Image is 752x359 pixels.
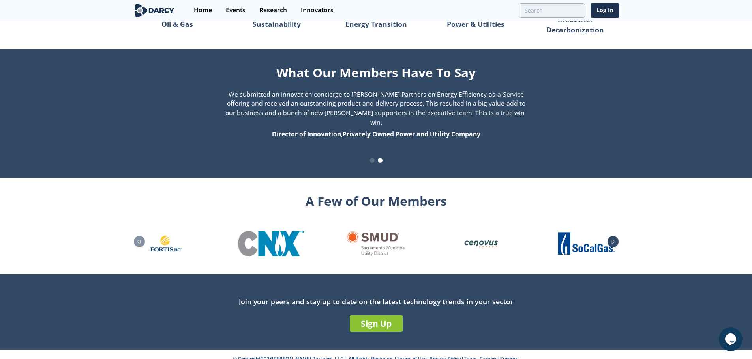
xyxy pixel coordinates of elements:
[133,224,198,263] div: 21 / 26
[346,231,406,256] img: Smud.org.png
[238,231,304,256] div: 22 / 26
[221,130,531,139] div: Director of Innovation , Privately Owned Power and Utility Company
[608,236,619,247] div: Next slide
[134,236,145,247] div: Previous slide
[238,231,304,256] img: cnx.com.png
[343,231,409,256] div: 23 / 26
[259,7,287,13] div: Research
[253,16,301,33] p: Sustainability
[719,327,744,351] iframe: chat widget
[591,3,619,18] a: Log In
[146,224,186,263] img: 1637238681946-1519884014195%5B1%5D
[350,315,403,332] a: Sign Up
[448,224,514,263] div: 24 / 26
[133,189,619,210] div: A Few of Our Members
[531,16,619,33] p: Industrial Decarbonization
[133,296,619,307] div: Join your peers and stay up to date on the latest technology trends in your sector
[301,7,334,13] div: Innovators
[461,224,501,263] img: cenovus.com.png
[553,231,619,256] div: 25 / 26
[345,16,407,33] p: Energy Transition
[194,90,559,139] div: 3 / 4
[194,7,212,13] div: Home
[194,90,559,139] div: We submitted an innovation concierge to [PERSON_NAME] Partners on Energy Efficiency-as-a-Service ...
[133,4,176,17] img: logo-wide.svg
[556,231,617,256] img: 1677103519379-image%20%2885%29.png
[161,16,193,33] p: Oil & Gas
[447,16,504,33] p: Power & Utilities
[519,3,585,18] input: Advanced Search
[194,60,559,82] div: What Our Members Have To Say
[226,7,246,13] div: Events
